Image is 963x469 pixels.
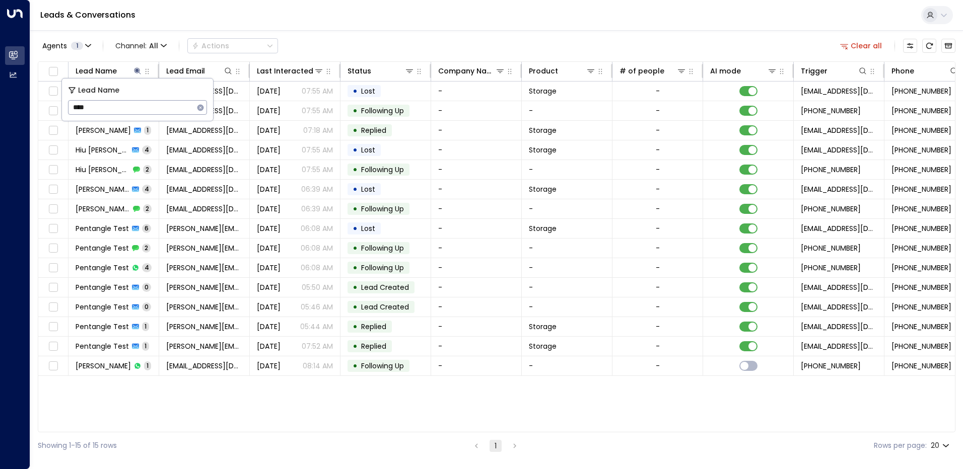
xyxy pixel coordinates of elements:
div: # of people [620,65,664,77]
span: Storage [529,223,557,233]
span: Toggle select row [47,340,59,353]
div: - [656,106,660,116]
td: - [431,101,522,120]
span: 6 [142,224,151,232]
span: +447399668988 [801,106,861,116]
span: +447497547008 [891,145,951,155]
div: Product [529,65,596,77]
p: 06:39 AM [301,184,333,194]
span: 4 [142,185,152,193]
p: 07:52 AM [302,341,333,351]
div: Last Interacted [257,65,324,77]
span: 2 [143,204,152,213]
span: tanghiunam01@gmail.com [166,145,242,155]
span: mohammed@pentangle.co.uk [166,223,242,233]
span: +447497547008 [891,165,951,175]
div: Trigger [801,65,868,77]
span: Lost [361,145,375,155]
div: - [656,361,660,371]
span: Jul 24, 2025 [257,243,281,253]
td: - [522,278,612,297]
div: - [656,341,660,351]
span: leads@space-station.co.uk [801,145,877,155]
p: 06:08 AM [301,263,333,273]
span: +441865319185 [891,341,951,351]
span: leads@space-station.co.uk [801,341,877,351]
span: leads@space-station.co.uk [801,125,877,135]
span: 1 [144,126,151,134]
td: - [522,297,612,317]
span: Lead Created [361,302,409,312]
span: +447436201297 [891,184,951,194]
p: 07:55 AM [302,86,333,96]
div: - [656,223,660,233]
span: Sep 25, 2025 [257,86,281,96]
div: - [656,204,660,214]
label: Rows per page: [874,440,927,451]
span: Following Up [361,204,404,214]
p: 06:39 AM [301,204,333,214]
span: +447459340386 [891,125,951,135]
span: Aug 02, 2025 [257,184,281,194]
span: +447436201297 [801,204,861,214]
div: - [656,263,660,273]
p: 05:46 AM [301,302,333,312]
p: 07:55 AM [302,106,333,116]
span: Lost [361,184,375,194]
div: Actions [192,41,229,50]
td: - [522,239,612,258]
span: Jul 16, 2025 [257,263,281,273]
span: Toggle select row [47,360,59,372]
div: • [353,318,358,335]
td: - [431,140,522,160]
span: Toggle select row [47,85,59,98]
div: • [353,259,358,276]
div: Lead Email [166,65,233,77]
span: leads@space-station.co.uk [801,302,877,312]
div: # of people [620,65,686,77]
span: Aug 23, 2025 [257,165,281,175]
p: 07:18 AM [303,125,333,135]
span: mohammed@pentangle.co.uk [166,322,242,332]
div: • [353,338,358,355]
div: • [353,181,358,198]
span: Hiu Nam Tang [76,165,130,175]
span: Agents [42,42,67,49]
td: - [431,258,522,277]
td: - [431,160,522,179]
span: Jun 27, 2025 [257,322,281,332]
div: 20 [931,438,951,453]
div: • [353,298,358,316]
span: Toggle select row [47,183,59,196]
span: Chamberlain Atangana [76,125,131,135]
span: +441865319185 [891,263,951,273]
p: 08:14 AM [303,361,333,371]
div: - [656,125,660,135]
span: Toggle select row [47,242,59,255]
td: - [522,356,612,375]
span: Following Up [361,263,404,273]
span: Jul 30, 2025 [257,204,281,214]
span: +4479475124375 [891,361,951,371]
button: page 1 [490,440,502,452]
span: +4479475124375 [801,361,861,371]
span: Storage [529,184,557,194]
span: Pentangle Test [76,341,129,351]
span: leads@space-station.co.uk [801,223,877,233]
div: • [353,122,358,139]
span: 4 [142,263,152,272]
span: Penny Tang [76,204,130,214]
span: +447399668988 [891,106,951,116]
span: Pentangle Test [76,243,129,253]
div: - [656,243,660,253]
td: - [431,317,522,336]
span: Toggle select row [47,321,59,333]
span: mohammed@pentangle.co.uk [166,282,242,292]
div: Phone [891,65,959,77]
div: Phone [891,65,914,77]
p: 05:44 AM [300,322,333,332]
span: Storage [529,86,557,96]
span: Lead Name [78,85,119,96]
span: May 23, 2025 [257,361,281,371]
td: - [431,199,522,218]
